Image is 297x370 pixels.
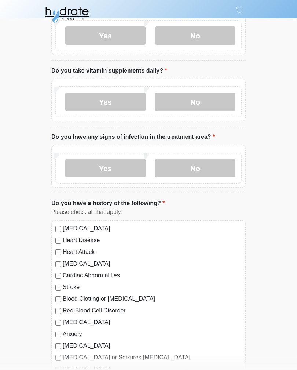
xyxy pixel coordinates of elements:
input: Cardiac Abnormalities [55,273,61,279]
input: Heart Attack [55,250,61,256]
input: [MEDICAL_DATA] [55,320,61,326]
input: [MEDICAL_DATA] [55,226,61,232]
input: Anxiety [55,332,61,338]
label: Red Blood Cell Disorder [63,307,242,315]
label: [MEDICAL_DATA] [63,260,242,269]
div: Please check all that apply. [51,208,246,217]
label: Yes [65,27,146,45]
label: No [155,27,235,45]
input: Stroke [55,285,61,291]
label: Anxiety [63,330,242,339]
label: [MEDICAL_DATA] [63,342,242,351]
label: [MEDICAL_DATA] [63,318,242,327]
label: Heart Disease [63,236,242,245]
label: Heart Attack [63,248,242,257]
label: Yes [65,93,146,111]
input: [MEDICAL_DATA] [55,344,61,349]
label: Do you have any signs of infection in the treatment area? [51,133,215,142]
input: Heart Disease [55,238,61,244]
input: [MEDICAL_DATA] or Seizures [MEDICAL_DATA] [55,355,61,361]
input: Blood Clotting or [MEDICAL_DATA] [55,297,61,303]
label: Stroke [63,283,242,292]
label: Cardiac Abnormalities [63,271,242,280]
label: No [155,159,235,178]
input: Red Blood Cell Disorder [55,308,61,314]
label: [MEDICAL_DATA] [63,225,242,233]
img: Hydrate IV Bar - Fort Collins Logo [44,5,89,24]
label: [MEDICAL_DATA] or Seizures [MEDICAL_DATA] [63,354,242,362]
label: Do you have a history of the following? [51,199,165,208]
label: Blood Clotting or [MEDICAL_DATA] [63,295,242,304]
input: [MEDICAL_DATA] [55,262,61,267]
label: No [155,93,235,111]
label: Do you take vitamin supplements daily? [51,67,167,75]
label: Yes [65,159,146,178]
